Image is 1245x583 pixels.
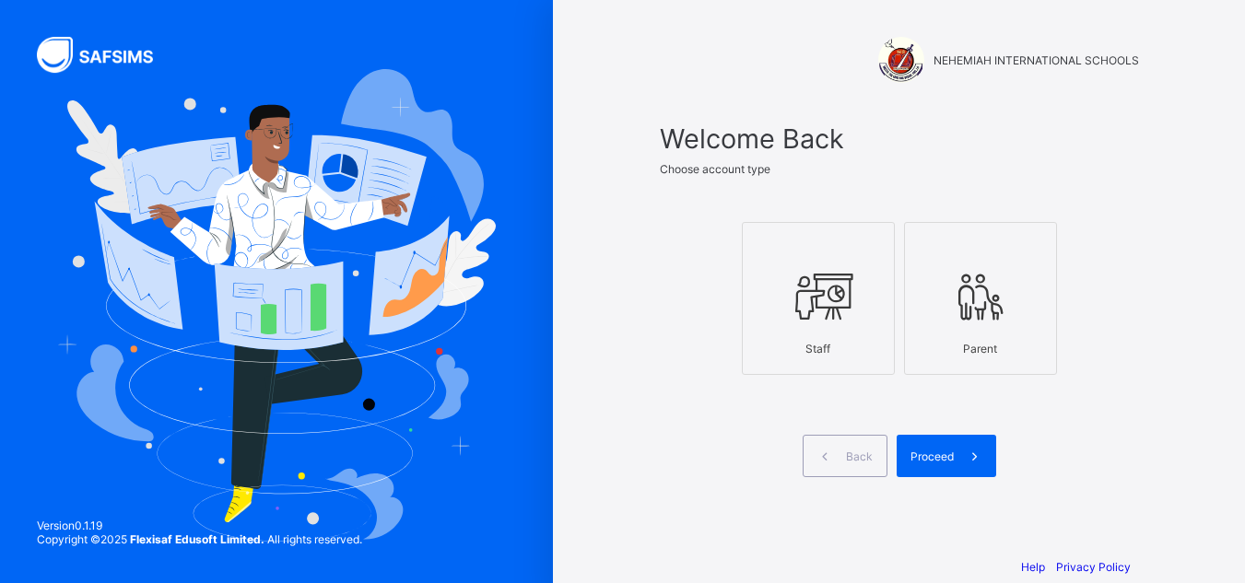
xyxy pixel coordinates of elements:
[914,332,1047,365] div: Parent
[37,532,362,546] span: Copyright © 2025 All rights reserved.
[846,449,873,463] span: Back
[130,532,264,546] strong: Flexisaf Edusoft Limited.
[660,162,770,176] span: Choose account type
[910,449,954,463] span: Proceed
[934,53,1139,67] span: NEHEMIAH INTERNATIONAL SCHOOLS
[1056,560,1131,574] a: Privacy Policy
[37,37,175,73] img: SAFSIMS Logo
[752,332,885,365] div: Staff
[660,122,1139,155] span: Welcome Back
[37,519,362,532] span: Version 0.1.19
[57,69,496,541] img: Hero Image
[1021,560,1045,574] a: Help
